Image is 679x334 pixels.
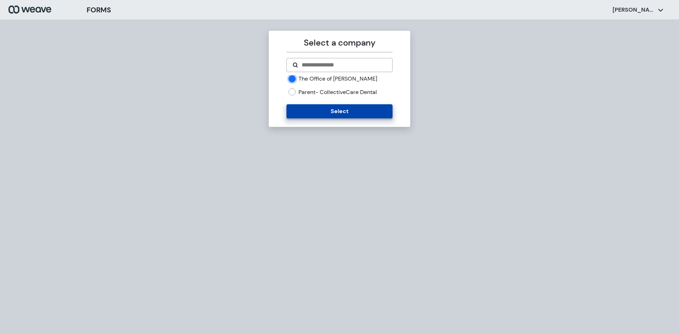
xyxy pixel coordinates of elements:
p: Select a company [286,36,392,49]
label: Parent- CollectiveCare Dental [298,88,377,96]
h3: FORMS [87,5,111,15]
button: Select [286,104,392,118]
input: Search [301,61,386,69]
p: [PERSON_NAME] [613,6,655,14]
label: The Office of [PERSON_NAME] [298,75,377,83]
